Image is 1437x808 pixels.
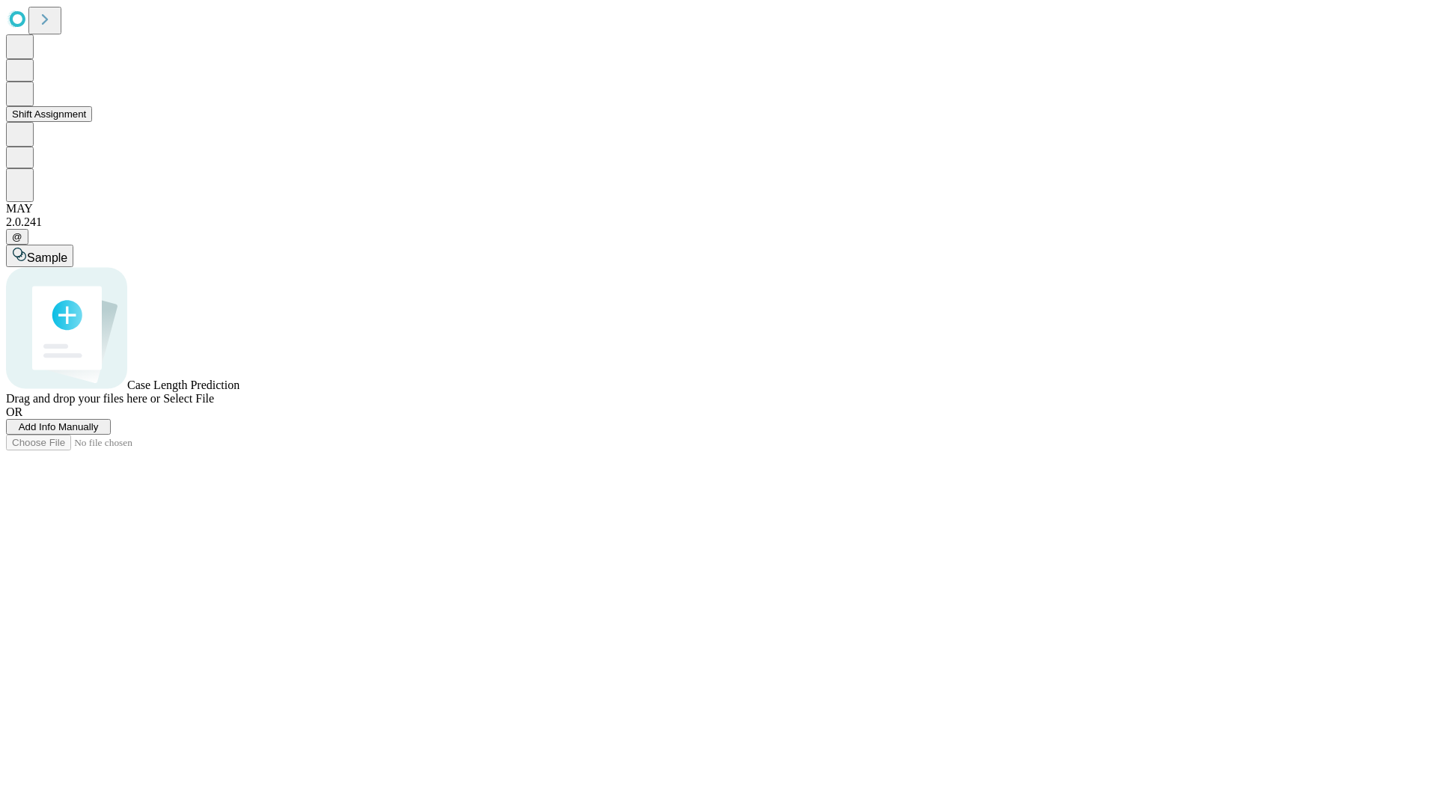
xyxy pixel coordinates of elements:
[163,392,214,405] span: Select File
[6,106,92,122] button: Shift Assignment
[12,231,22,242] span: @
[6,405,22,418] span: OR
[6,245,73,267] button: Sample
[6,229,28,245] button: @
[6,392,160,405] span: Drag and drop your files here or
[27,251,67,264] span: Sample
[6,215,1431,229] div: 2.0.241
[19,421,99,432] span: Add Info Manually
[6,419,111,435] button: Add Info Manually
[6,202,1431,215] div: MAY
[127,379,239,391] span: Case Length Prediction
